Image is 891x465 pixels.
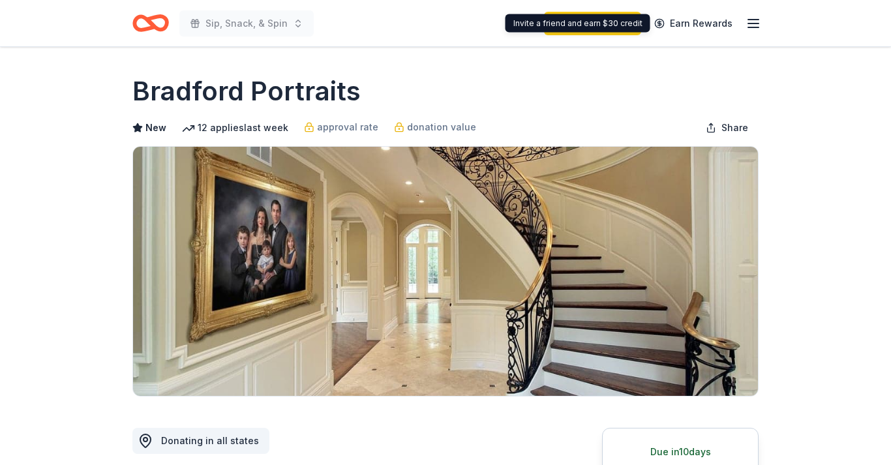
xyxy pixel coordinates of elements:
[544,12,641,35] a: Start free trial
[182,120,288,136] div: 12 applies last week
[179,10,314,37] button: Sip, Snack, & Spin
[304,119,378,135] a: approval rate
[721,120,748,136] span: Share
[394,119,476,135] a: donation value
[646,12,740,35] a: Earn Rewards
[618,444,742,460] div: Due in 10 days
[132,73,361,110] h1: Bradford Portraits
[695,115,759,141] button: Share
[161,435,259,446] span: Donating in all states
[132,8,169,38] a: Home
[407,119,476,135] span: donation value
[205,16,288,31] span: Sip, Snack, & Spin
[317,119,378,135] span: approval rate
[506,14,650,33] div: Invite a friend and earn $30 credit
[133,147,758,396] img: Image for Bradford Portraits
[145,120,166,136] span: New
